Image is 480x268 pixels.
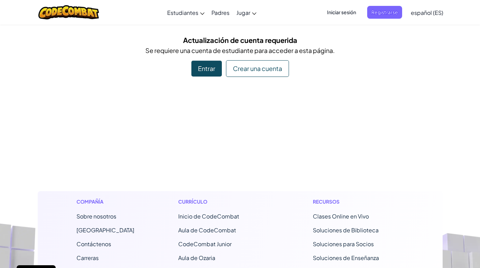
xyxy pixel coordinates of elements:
button: Registrarse [367,6,402,19]
span: Estudiantes [167,9,198,16]
a: Aula de Ozaria [178,254,215,261]
span: español (ES) [411,9,443,16]
div: Entrar [191,61,222,77]
a: Carreras [76,254,99,261]
a: Soluciones de Enseñanza [313,254,379,261]
img: CodeCombat logo [38,5,99,19]
a: Soluciones para Socios [313,240,374,248]
button: Iniciar sesión [323,6,360,19]
div: Crear una cuenta [226,60,289,77]
a: español (ES) [407,3,447,22]
a: Clases Online en Vivo [313,213,369,220]
a: CodeCombat Junior [178,240,232,248]
a: Padres [208,3,233,22]
a: Estudiantes [164,3,208,22]
a: [GEOGRAPHIC_DATA] [76,226,134,234]
a: Jugar [233,3,260,22]
a: Aula de CodeCombat [178,226,236,234]
h1: Recursos [313,198,404,205]
span: Contáctenos [76,240,111,248]
a: Sobre nosotros [76,213,116,220]
h5: Actualización de cuenta requerida [43,35,437,45]
h1: Currículo [178,198,269,205]
span: Inicio de CodeCombat [178,213,239,220]
span: Jugar [236,9,250,16]
h1: Compañía [76,198,134,205]
p: Se requiere una cuenta de estudiante para acceder a esta página. [43,45,437,55]
a: Soluciones de Biblioteca [313,226,379,234]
